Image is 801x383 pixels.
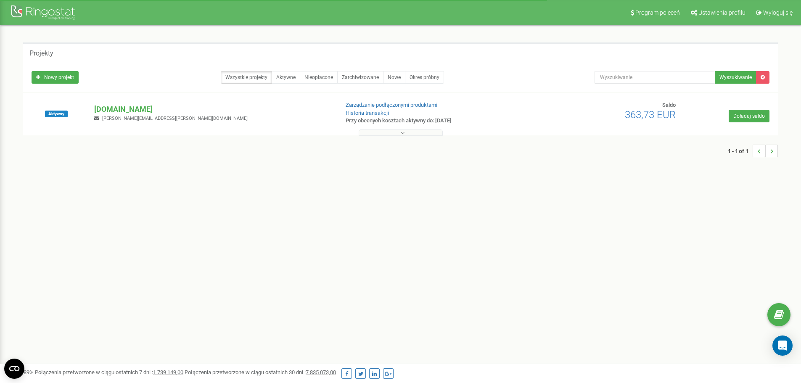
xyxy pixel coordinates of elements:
[221,71,272,84] a: Wszystkie projekty
[383,71,405,84] a: Nowe
[728,145,753,157] span: 1 - 1 of 1
[346,102,437,108] a: Zarządzanie podłączonymi produktami
[153,369,183,375] u: 1 739 149,00
[662,102,676,108] span: Saldo
[185,369,336,375] span: Połączenia przetworzone w ciągu ostatnich 30 dni :
[729,110,769,122] a: Doładuj saldo
[337,71,383,84] a: Zarchiwizowane
[405,71,444,84] a: Okres próbny
[715,71,756,84] button: Wyszukiwanie
[306,369,336,375] u: 7 835 073,00
[772,335,793,356] div: Open Intercom Messenger
[102,116,248,121] span: [PERSON_NAME][EMAIL_ADDRESS][PERSON_NAME][DOMAIN_NAME]
[29,50,53,57] h5: Projekty
[35,369,183,375] span: Połączenia przetworzone w ciągu ostatnich 7 dni :
[763,9,793,16] span: Wyloguj się
[32,71,79,84] a: Nowy projekt
[728,136,778,166] nav: ...
[300,71,338,84] a: Nieopłacone
[94,104,332,115] p: [DOMAIN_NAME]
[45,111,68,117] span: Aktywny
[635,9,680,16] span: Program poleceń
[698,9,745,16] span: Ustawienia profilu
[272,71,300,84] a: Aktywne
[595,71,715,84] input: Wyszukiwanie
[346,117,521,125] p: Przy obecnych kosztach aktywny do: [DATE]
[4,359,24,379] button: Open CMP widget
[625,109,676,121] span: 363,73 EUR
[346,110,389,116] a: Historia transakcji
